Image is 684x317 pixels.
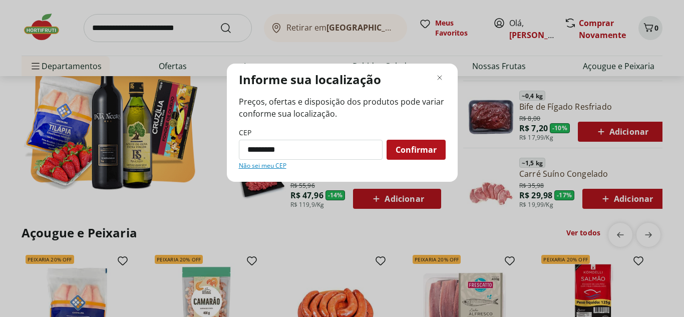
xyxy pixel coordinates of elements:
button: Fechar modal de regionalização [434,72,446,84]
p: Informe sua localização [239,72,381,88]
span: Confirmar [396,146,437,154]
button: Confirmar [387,140,446,160]
div: Modal de regionalização [227,64,458,182]
a: Não sei meu CEP [239,162,286,170]
span: Preços, ofertas e disposição dos produtos pode variar conforme sua localização. [239,96,446,120]
label: CEP [239,128,251,138]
